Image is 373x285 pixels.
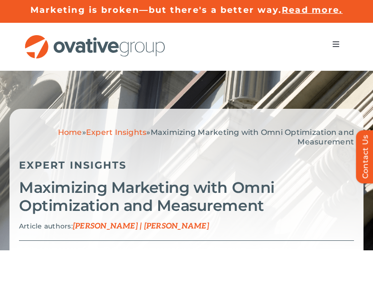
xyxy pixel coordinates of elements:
[86,128,147,137] a: Expert Insights
[19,179,354,215] h2: Maximizing Marketing with Omni Optimization and Measurement
[58,128,82,137] a: Home
[58,128,354,146] span: » »
[323,35,349,54] nav: Menu
[24,34,166,43] a: OG_Full_horizontal_RGB
[19,159,127,171] a: Expert Insights
[30,5,282,15] a: Marketing is broken—but there's a better way.
[73,222,209,231] span: [PERSON_NAME] | [PERSON_NAME]
[282,5,343,15] a: Read more.
[151,128,354,146] span: Maximizing Marketing with Omni Optimization and Measurement
[19,222,354,231] p: Article authors:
